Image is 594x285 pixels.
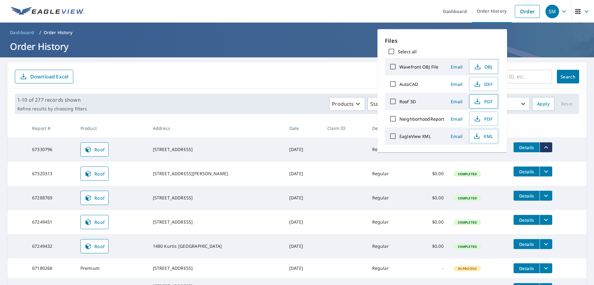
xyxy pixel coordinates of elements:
[284,162,322,186] td: [DATE]
[27,258,75,278] td: 67180268
[447,114,467,124] button: Email
[454,196,480,200] span: Completed
[514,215,540,225] button: detailsBtn-67249451
[30,73,68,80] p: Download Excel
[44,29,73,36] p: Order History
[398,49,417,55] label: Select all
[367,210,411,234] td: Regular
[517,193,536,199] span: Details
[153,146,279,153] div: [STREET_ADDRESS]
[514,191,540,201] button: detailsBtn-67288769
[540,215,552,225] button: filesDropdownBtn-67249451
[447,97,467,106] button: Email
[367,258,411,278] td: Regular
[80,167,109,181] a: Roof
[332,100,354,108] p: Products
[449,116,464,122] span: Email
[473,98,493,105] span: PDF
[84,170,105,177] span: Roof
[399,81,418,87] label: AutoCAD
[514,167,540,176] button: detailsBtn-67320313
[27,234,75,258] td: 67249432
[540,191,552,201] button: filesDropdownBtn-67288769
[7,28,587,38] nav: breadcrumb
[15,70,73,83] button: Download Excel
[148,119,284,137] th: Address
[80,191,109,205] a: Roof
[284,258,322,278] td: [DATE]
[454,244,480,249] span: Completed
[410,162,448,186] td: $0.00
[284,234,322,258] td: [DATE]
[532,97,554,111] button: Apply
[540,167,552,176] button: filesDropdownBtn-67320313
[514,263,540,273] button: detailsBtn-67180268
[540,263,552,273] button: filesDropdownBtn-67180268
[469,77,498,91] button: DXF
[449,133,464,139] span: Email
[517,217,536,223] span: Details
[557,70,579,83] button: Search
[322,119,367,137] th: Claim ID
[84,146,105,153] span: Roof
[473,132,493,140] span: XML
[469,129,498,143] button: XML
[540,239,552,249] button: filesDropdownBtn-67249432
[449,81,464,87] span: Email
[153,243,279,249] div: 1480 Kurtis [GEOGRAPHIC_DATA]
[39,29,41,36] li: /
[153,171,279,177] div: [STREET_ADDRESS][PERSON_NAME]
[399,99,416,105] label: Roof 3D
[447,79,467,89] button: Email
[284,119,322,137] th: Date
[469,94,498,109] button: PDF
[399,116,444,122] label: NeighborhoodReport
[10,29,34,36] span: Dashboard
[367,234,411,258] td: Regular
[75,119,148,137] th: Product
[367,162,411,186] td: Regular
[469,112,498,126] button: PDF
[473,80,493,88] span: DXF
[84,218,105,226] span: Roof
[27,186,75,210] td: 67288769
[17,96,87,104] p: 1-10 of 277 records shown
[84,243,105,250] span: Roof
[447,131,467,141] button: Email
[540,142,552,152] button: filesDropdownBtn-67330796
[517,169,536,175] span: Details
[385,37,500,45] p: Files
[515,5,540,18] a: Order
[367,137,411,162] td: Regular
[454,220,480,225] span: Completed
[284,210,322,234] td: [DATE]
[27,119,75,137] th: Report #
[284,186,322,210] td: [DATE]
[153,265,279,271] div: [STREET_ADDRESS]
[410,186,448,210] td: $0.00
[410,210,448,234] td: $0.00
[447,62,467,72] button: Email
[80,142,109,157] a: Roof
[80,215,109,229] a: Roof
[153,195,279,201] div: [STREET_ADDRESS]
[84,194,105,202] span: Roof
[514,142,540,152] button: detailsBtn-67330796
[449,99,464,105] span: Email
[469,60,498,74] button: OBJ
[7,40,587,53] h1: Order History
[367,186,411,210] td: Regular
[368,97,397,111] button: Status
[449,64,464,70] span: Email
[410,258,448,278] td: -
[11,7,84,16] img: EV Logo
[399,133,431,139] label: EagleView XML
[27,210,75,234] td: 67249451
[562,74,574,80] span: Search
[399,64,438,70] label: Wavefront OBJ File
[517,265,536,271] span: Details
[80,239,109,253] a: Roof
[517,241,536,247] span: Details
[545,5,559,18] div: SM
[329,97,365,111] button: Products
